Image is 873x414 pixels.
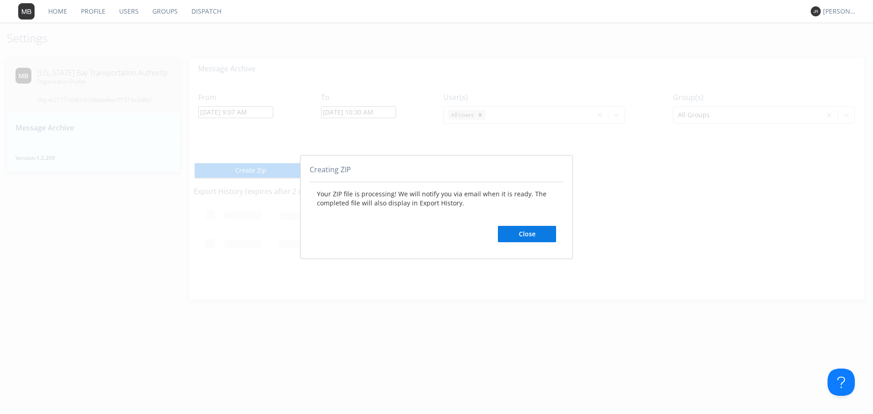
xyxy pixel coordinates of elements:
[18,3,35,20] img: 373638.png
[310,165,563,183] div: Creating ZIP
[828,369,855,396] iframe: Toggle Customer Support
[498,226,556,242] button: Close
[310,182,563,249] div: Your ZIP file is processing! We will notify you via email when it is ready. The completed file wi...
[823,7,857,16] div: [PERSON_NAME]
[300,155,573,259] div: abcd
[811,6,821,16] img: 373638.png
